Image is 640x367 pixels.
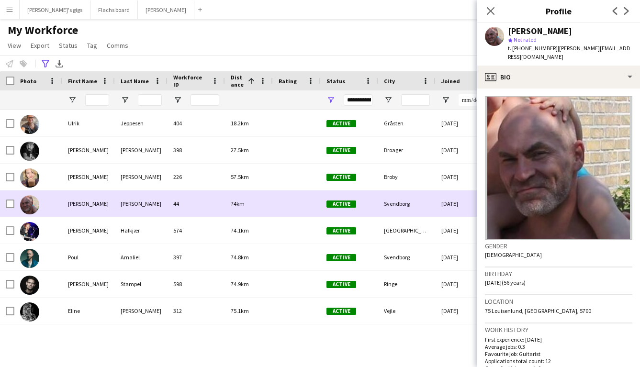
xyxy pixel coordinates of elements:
div: Gråsten [378,110,436,136]
h3: Location [485,297,632,306]
h3: Birthday [485,269,632,278]
span: Status [59,41,78,50]
span: [DATE] (56 years) [485,279,526,286]
div: [PERSON_NAME] [115,190,168,217]
a: View [4,39,25,52]
h3: Profile [477,5,640,17]
span: 27.5km [231,146,249,154]
span: Active [326,120,356,127]
span: 57.5km [231,173,249,180]
button: Open Filter Menu [68,96,77,104]
span: 75 Louisenlund, [GEOGRAPHIC_DATA], 5700 [485,307,591,314]
span: 18.2km [231,120,249,127]
div: Ulrik [62,110,115,136]
span: My Workforce [8,23,78,37]
span: 75.1km [231,307,249,314]
app-action-btn: Export XLSX [54,58,65,69]
span: Photo [20,78,36,85]
div: [PERSON_NAME] [62,271,115,297]
div: 312 [168,298,225,324]
img: Anna Halkjær [20,222,39,241]
button: Open Filter Menu [441,96,450,104]
button: Open Filter Menu [173,96,182,104]
div: Broager [378,137,436,163]
div: Jeppesen [115,110,168,136]
div: 44 [168,190,225,217]
div: [PERSON_NAME] [62,164,115,190]
div: [PERSON_NAME] [62,190,115,217]
div: [DATE] [436,217,493,244]
div: [PERSON_NAME] [62,137,115,163]
button: Open Filter Menu [384,96,393,104]
div: [PERSON_NAME] [115,164,168,190]
span: Active [326,308,356,315]
button: Open Filter Menu [326,96,335,104]
span: View [8,41,21,50]
div: [DATE] [436,298,493,324]
a: Tag [83,39,101,52]
app-action-btn: Advanced filters [40,58,51,69]
span: Rating [279,78,297,85]
img: Eline Engholm [20,302,39,322]
span: First Name [68,78,97,85]
div: 397 [168,244,225,270]
span: Active [326,227,356,234]
div: 404 [168,110,225,136]
button: Open Filter Menu [121,96,129,104]
span: Not rated [514,36,537,43]
p: Applications total count: 12 [485,357,632,365]
span: Active [326,254,356,261]
div: [PERSON_NAME] [508,27,572,35]
p: Average jobs: 0.3 [485,343,632,350]
div: [DATE] [436,271,493,297]
span: Active [326,281,356,288]
span: Workforce ID [173,74,208,88]
span: [DEMOGRAPHIC_DATA] [485,251,542,258]
div: Halkjær [115,217,168,244]
input: City Filter Input [401,94,430,106]
span: t. [PHONE_NUMBER] [508,44,558,52]
div: Ringe [378,271,436,297]
img: Crew avatar or photo [485,96,632,240]
div: Bio [477,66,640,89]
button: [PERSON_NAME] [138,0,194,19]
span: City [384,78,395,85]
span: Active [326,174,356,181]
div: Stampel [115,271,168,297]
span: | [PERSON_NAME][EMAIL_ADDRESS][DOMAIN_NAME] [508,44,630,60]
span: Active [326,147,356,154]
div: [DATE] [436,137,493,163]
div: 398 [168,137,225,163]
h3: Gender [485,242,632,250]
span: Export [31,41,49,50]
span: 74.9km [231,280,249,288]
span: Joined [441,78,460,85]
div: Svendborg [378,190,436,217]
div: Poul [62,244,115,270]
span: 74.1km [231,227,249,234]
img: Joanna Wojtkiewicz [20,168,39,188]
div: Amaliel [115,244,168,270]
span: Last Name [121,78,149,85]
div: 226 [168,164,225,190]
div: Broby [378,164,436,190]
img: Kasper Stampel [20,276,39,295]
input: First Name Filter Input [85,94,109,106]
input: Workforce ID Filter Input [191,94,219,106]
img: Ulrik Jeppesen [20,115,39,134]
input: Last Name Filter Input [138,94,162,106]
div: [PERSON_NAME] [62,217,115,244]
button: Flachs board [90,0,138,19]
div: [DATE] [436,190,493,217]
a: Comms [103,39,132,52]
span: 74.8km [231,254,249,261]
button: [PERSON_NAME]'s gigs [20,0,90,19]
img: Poul Amaliel [20,249,39,268]
span: Comms [107,41,128,50]
span: Tag [87,41,97,50]
div: [PERSON_NAME] [115,298,168,324]
div: [PERSON_NAME] [115,137,168,163]
h3: Work history [485,325,632,334]
span: Distance [231,74,244,88]
div: [DATE] [436,244,493,270]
